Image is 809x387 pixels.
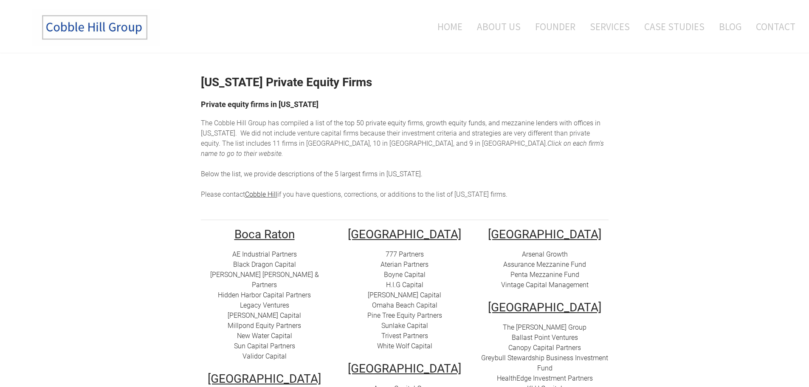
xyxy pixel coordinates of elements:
u: [GEOGRAPHIC_DATA] [348,362,461,376]
a: [PERSON_NAME] Capital [368,291,441,299]
u: ​[GEOGRAPHIC_DATA] [488,227,601,241]
a: Trivest Partners [381,332,428,340]
div: he top 50 private equity firms, growth equity funds, and mezzanine lenders with offices in [US_ST... [201,118,609,200]
a: Millpond Equity Partners [228,322,301,330]
a: Arsenal Growth [522,250,568,258]
em: Click on each firm's name to go to their website. [201,139,604,158]
font: Private equity firms in [US_STATE] [201,100,319,109]
strong: [US_STATE] Private Equity Firms [201,75,372,89]
a: Hidden Harbor Capital Partners [218,291,311,299]
u: [GEOGRAPHIC_DATA] [488,300,601,314]
a: H.I.G Capital [386,281,423,289]
a: AE Industrial Partners [232,250,297,258]
span: The Cobble Hill Group has compiled a list of t [201,119,336,127]
a: 777 Partners [386,250,424,258]
a: Greybull Stewardship Business Investment Fund [481,354,608,372]
img: The Cobble Hill Group LLC [32,9,160,46]
u: [GEOGRAPHIC_DATA] [208,372,321,386]
a: Canopy Capital Partners [508,344,581,352]
a: [PERSON_NAME] Capital [228,311,301,319]
a: Case Studies [638,9,711,44]
a: Services [583,9,636,44]
a: Pine Tree Equity Partners [367,311,442,319]
a: Vintage Capital Management [501,281,589,289]
a: Black Dragon Capital [233,260,296,268]
a: [PERSON_NAME] [PERSON_NAME] & Partners [210,271,319,289]
a: Ballast Point Ventures [512,333,578,342]
a: Blog [713,9,748,44]
a: New Water Capital [237,332,292,340]
a: Sunlake Capital [381,322,428,330]
span: Please contact if you have questions, corrections, or additions to the list of [US_STATE] firms. [201,190,507,198]
span: enture capital firms because their investment criteria and strategies are very different than pri... [201,129,590,147]
a: Cobble Hill [245,190,277,198]
a: Legacy Ventures [240,301,289,309]
a: Home [425,9,469,44]
a: White Wolf Capital [377,342,432,350]
a: Assurance Mezzanine Fund [503,260,586,268]
u: Boca Raton [234,227,295,241]
a: Aterian Partners [381,260,428,268]
a: Boyne Capital [384,271,426,279]
a: Contact [750,9,795,44]
a: The [PERSON_NAME] Group [503,323,586,331]
a: Sun Capital Partners [234,342,295,350]
a: HealthEdge Investment Partners [497,374,593,382]
a: Founder [529,9,582,44]
a: Penta Mezzanine Fund [510,271,579,279]
a: Validor Capital [242,352,287,360]
a: About Us [471,9,527,44]
u: [GEOGRAPHIC_DATA] [348,227,461,241]
a: Omaha Beach Capital [372,301,437,309]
